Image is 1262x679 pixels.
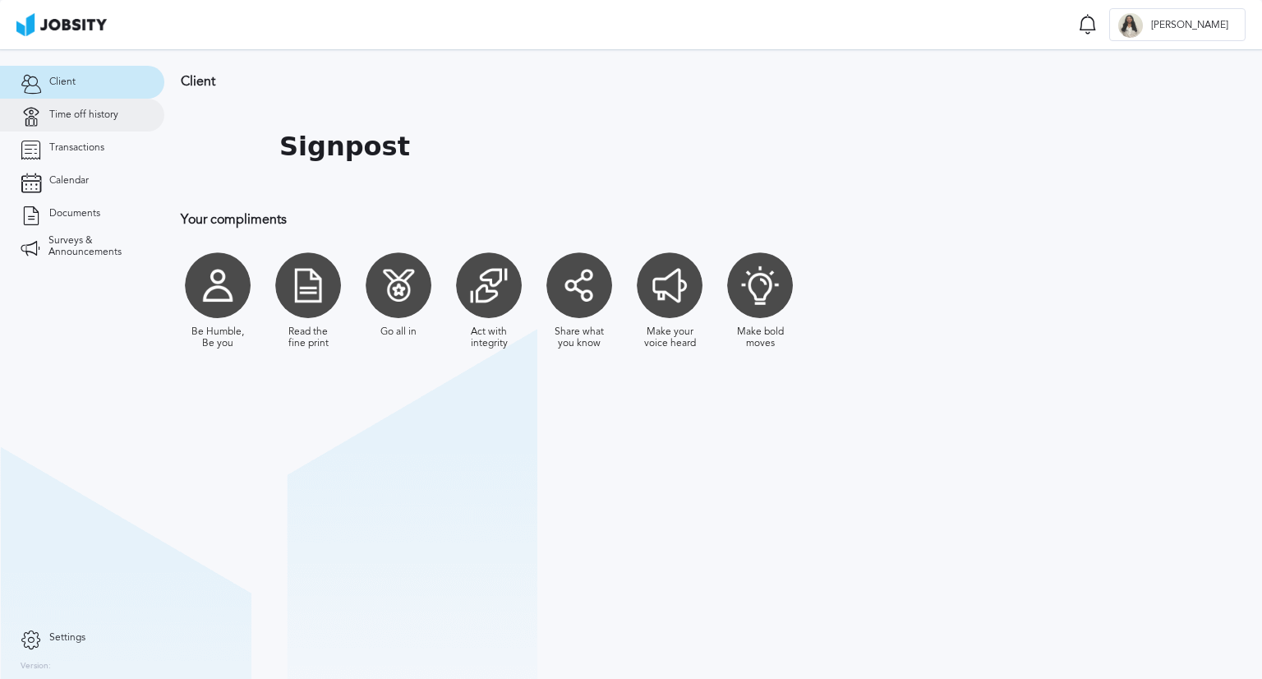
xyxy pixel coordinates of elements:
span: Transactions [49,142,104,154]
div: Read the fine print [279,326,337,349]
button: D[PERSON_NAME] [1109,8,1246,41]
span: [PERSON_NAME] [1143,20,1237,31]
img: ab4bad089aa723f57921c736e9817d99.png [16,13,107,36]
span: Client [49,76,76,88]
label: Version: [21,662,51,672]
div: Go all in [380,326,417,338]
div: Make your voice heard [641,326,698,349]
span: Documents [49,208,100,219]
span: Time off history [49,109,118,121]
div: Act with integrity [460,326,518,349]
h3: Client [181,74,1072,89]
div: Make bold moves [731,326,789,349]
span: Settings [49,632,85,644]
h1: Signpost [279,132,410,162]
span: Calendar [49,175,89,187]
h3: Your compliments [181,212,1072,227]
div: Be Humble, Be you [189,326,246,349]
div: D [1118,13,1143,38]
div: Share what you know [550,326,608,349]
span: Surveys & Announcements [48,235,144,258]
